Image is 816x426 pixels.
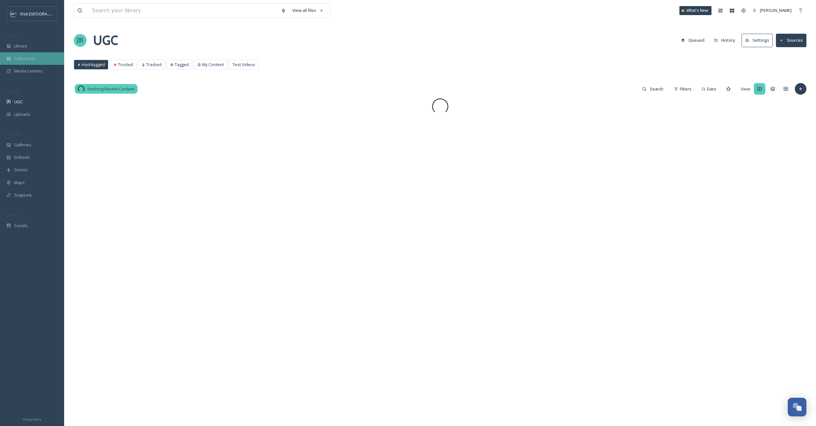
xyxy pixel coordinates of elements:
button: Open Chat [788,398,806,416]
a: View all files [289,4,327,17]
a: [PERSON_NAME] [749,4,795,17]
span: View: [741,86,751,92]
a: History [711,34,742,47]
span: Maps [14,180,25,186]
img: c3es6xdrejuflcaqpovn.png [10,11,17,17]
button: Queued [678,34,708,47]
span: Media Centres [14,68,42,74]
span: Collections [14,55,35,62]
span: Test Videos [232,62,255,68]
span: Hashtagged [82,62,105,68]
a: UGC [93,31,118,50]
input: Search [647,82,668,95]
a: Queued [678,34,711,47]
span: Filters [680,86,692,92]
span: My Content [202,62,224,68]
span: Tagged [175,62,189,68]
a: Privacy Policy [23,415,41,423]
span: Privacy Policy [23,417,41,422]
span: Embeds [14,154,30,160]
span: Visit [GEOGRAPHIC_DATA] [20,11,70,17]
a: Settings [742,34,776,47]
button: History [711,34,739,47]
span: Date [707,86,716,92]
input: Search your library [89,4,278,18]
span: MEDIA [6,33,18,38]
span: [PERSON_NAME] [760,7,792,13]
a: What's New [679,6,711,15]
span: Trusted [118,62,133,68]
span: Tracked [146,62,162,68]
span: SOCIALS [6,213,19,217]
span: Socials [14,223,28,229]
span: Library [14,43,27,49]
span: Uploads [14,111,30,117]
button: Sources [776,34,806,47]
span: WIDGETS [6,132,21,137]
span: Galleries [14,142,31,148]
span: COLLECT [6,89,20,94]
button: Settings [742,34,773,47]
span: Fetching Recent Content [88,86,134,92]
span: SnapLink [14,192,32,198]
span: Stories [14,167,28,173]
span: UGC [14,99,23,105]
